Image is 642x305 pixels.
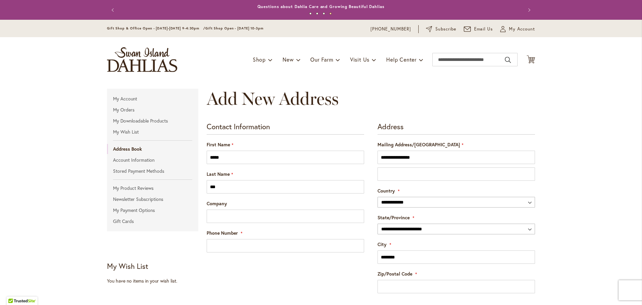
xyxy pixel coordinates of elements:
a: My Payment Options [107,205,198,215]
strong: Address Book [107,144,198,154]
span: Company [207,200,227,207]
button: 4 of 4 [329,12,332,15]
span: Subscribe [435,26,456,32]
span: Gift Shop Open - [DATE] 10-3pm [205,26,263,30]
span: Phone Number [207,230,238,236]
strong: My Wish List [107,261,148,271]
span: First Name [207,141,230,148]
span: Mailing Address/[GEOGRAPHIC_DATA] [378,141,460,148]
span: New [283,56,294,63]
span: Visit Us [350,56,369,63]
a: My Wish List [107,127,198,137]
button: 3 of 4 [323,12,325,15]
button: Previous [107,3,120,17]
span: Help Center [386,56,417,63]
a: Account Information [107,155,198,165]
span: Address [378,122,404,131]
span: Gift Shop & Office Open - [DATE]-[DATE] 9-4:30pm / [107,26,205,30]
span: Add New Address [207,88,339,109]
a: [PHONE_NUMBER] [370,26,411,32]
a: My Orders [107,105,198,115]
span: Zip/Postal Code [378,271,412,277]
button: 2 of 4 [316,12,318,15]
span: City [378,241,387,247]
a: Questions about Dahlia Care and Growing Beautiful Dahlias [257,4,384,9]
span: Our Farm [310,56,333,63]
iframe: Launch Accessibility Center [5,281,24,300]
span: Email Us [474,26,493,32]
button: Next [522,3,535,17]
a: store logo [107,47,177,72]
a: Subscribe [426,26,456,32]
span: Last Name [207,171,230,177]
span: Contact Information [207,122,270,131]
a: Gift Cards [107,216,198,226]
span: Shop [253,56,266,63]
span: My Account [509,26,535,32]
button: 1 of 4 [309,12,312,15]
a: My Account [107,94,198,104]
a: My Downloadable Products [107,116,198,126]
a: Email Us [464,26,493,32]
a: My Product Reviews [107,183,198,193]
span: State/Province [378,214,410,221]
button: My Account [500,26,535,32]
a: Newsletter Subscriptions [107,194,198,204]
a: Stored Payment Methods [107,166,198,176]
span: Country [378,187,395,194]
div: You have no items in your wish list. [107,278,202,284]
